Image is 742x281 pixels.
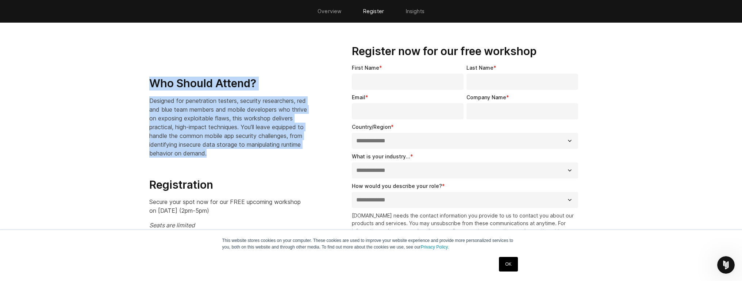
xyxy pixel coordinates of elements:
[352,45,581,58] h3: Register now for our free workshop
[149,222,195,229] em: Seats are limited
[466,94,506,100] span: Company Name
[352,94,365,100] span: Email
[717,256,735,274] iframe: Intercom live chat
[352,153,410,159] span: What is your industry...
[149,178,308,192] h3: Registration
[352,124,391,130] span: Country/Region
[421,245,449,250] a: Privacy Policy.
[352,212,581,242] p: [DOMAIN_NAME] needs the contact information you provide to us to contact you about our products a...
[499,257,518,272] a: OK
[149,96,308,158] p: Designed for penetration testers, security researchers, red and blue team members and mobile deve...
[149,197,308,215] p: Secure your spot now for our FREE upcoming workshop on [DATE] (2pm-5pm)
[466,65,493,71] span: Last Name
[352,65,379,71] span: First Name
[149,77,308,91] h3: Who Should Attend?
[222,237,520,250] p: This website stores cookies on your computer. These cookies are used to improve your website expe...
[352,183,442,189] span: How would you describe your role?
